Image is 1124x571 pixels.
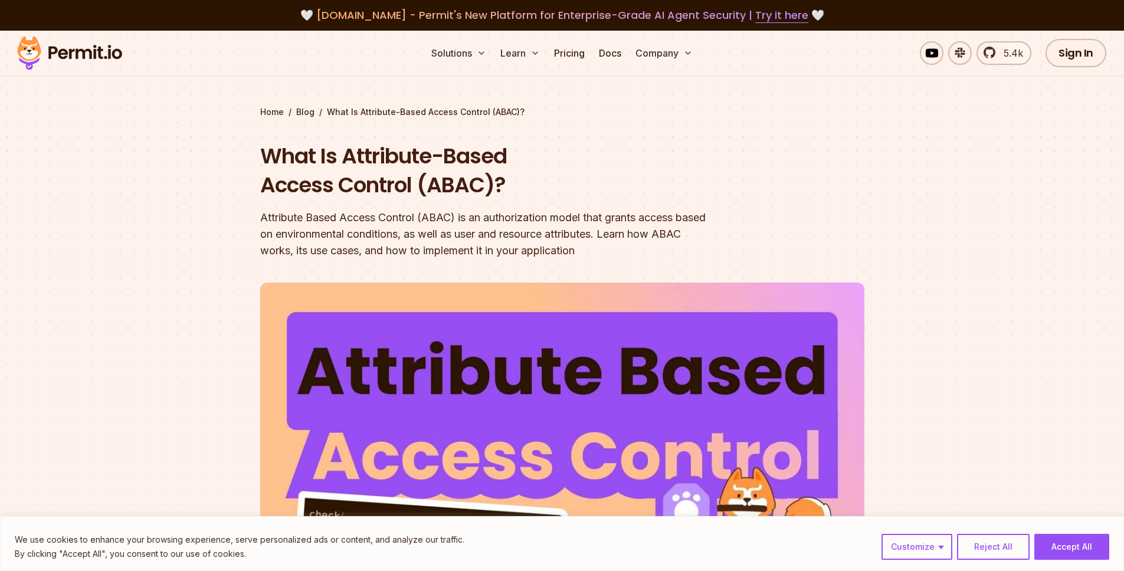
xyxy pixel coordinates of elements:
a: Home [260,106,284,118]
a: Blog [296,106,314,118]
img: Permit logo [12,33,127,73]
div: 🤍 🤍 [28,7,1096,24]
a: Try it here [755,8,808,23]
p: By clicking "Accept All", you consent to our use of cookies. [15,547,464,561]
div: Attribute Based Access Control (ABAC) is an authorization model that grants access based on envir... [260,209,713,259]
button: Accept All [1034,534,1109,560]
button: Learn [496,41,545,65]
a: Pricing [549,41,589,65]
button: Solutions [427,41,491,65]
div: / / [260,106,864,118]
button: Customize [881,534,952,560]
h1: What Is Attribute-Based Access Control (ABAC)? [260,142,713,200]
button: Company [631,41,697,65]
a: 5.4k [976,41,1031,65]
a: Sign In [1046,39,1106,67]
button: Reject All [957,534,1030,560]
a: Docs [594,41,626,65]
p: We use cookies to enhance your browsing experience, serve personalized ads or content, and analyz... [15,533,464,547]
span: 5.4k [997,46,1023,60]
span: [DOMAIN_NAME] - Permit's New Platform for Enterprise-Grade AI Agent Security | [316,8,808,22]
